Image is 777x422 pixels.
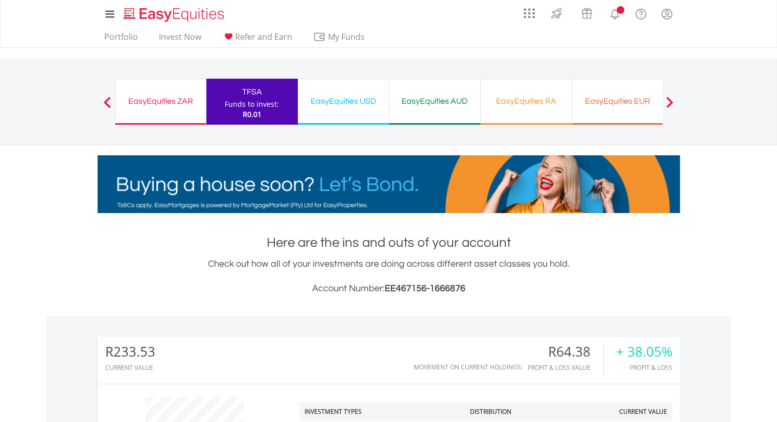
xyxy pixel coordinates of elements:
[579,402,672,421] th: Current Value
[243,109,262,119] span: R0.01
[122,94,200,108] div: EasyEquities ZAR
[487,94,566,108] div: EasyEquities RA
[235,31,292,42] span: Refer and Earn
[385,284,465,293] span: EE467156-1666876
[528,344,603,359] div: R64.38
[225,99,279,109] div: Funds to invest:
[578,5,595,21] img: vouchers-v2.svg
[98,155,680,213] img: EasyMortage Promotion Banner
[548,5,565,21] img: thrive-v2.svg
[98,282,680,296] h3: Account Number:
[602,3,628,23] a: Notifications
[100,32,142,48] a: Portfolio
[517,3,541,19] a: AppsGrid
[213,85,292,99] div: TFSA
[414,364,523,370] div: Movement on Current Holdings:
[299,402,423,421] th: Investment Types
[98,233,680,252] h1: Here are the ins and outs of your account
[660,102,680,112] button: Next
[616,364,672,371] div: Profit & Loss
[98,257,680,296] div: Check out how all of your investments are doing across different asset classes you hold.
[654,3,680,25] a: My Profile
[120,3,228,23] a: Home page
[616,344,672,359] div: + 38.05%
[122,6,228,23] img: EasyEquities_Logo.png
[97,102,117,112] button: Previous
[105,344,155,359] div: R233.53
[304,94,383,108] div: EasyEquities USD
[105,364,155,371] div: CURRENT VALUE
[628,3,654,23] a: FAQ's and Support
[313,30,380,43] span: My Funds
[155,32,205,48] a: Invest Now
[528,364,603,371] div: Profit & Loss Value
[524,8,535,19] img: grid-menu-icon.svg
[470,407,511,416] div: Distribution
[578,94,657,108] div: EasyEquities EUR
[218,32,296,48] a: Refer and Earn
[572,3,602,21] a: Vouchers
[395,94,474,108] div: EasyEquities AUD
